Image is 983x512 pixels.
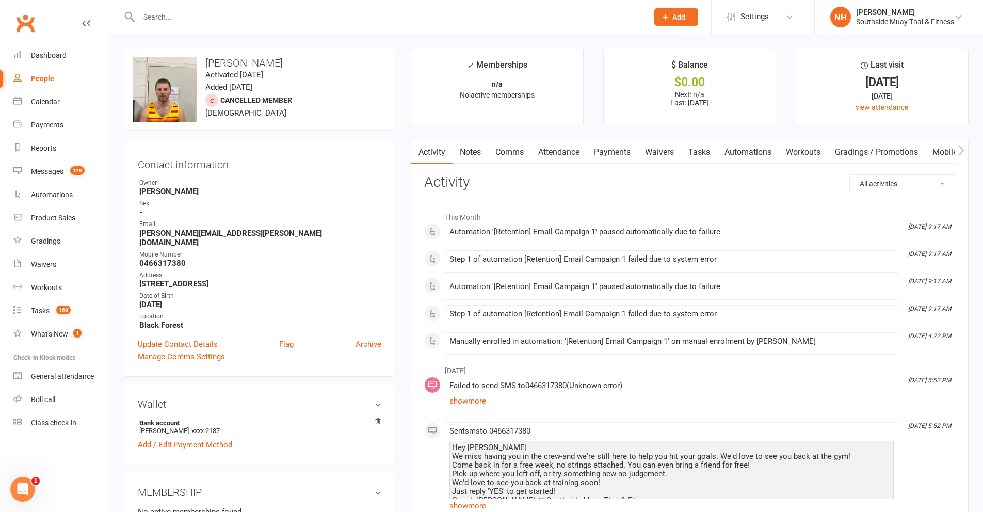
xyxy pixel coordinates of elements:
[908,223,951,230] i: [DATE] 9:17 AM
[805,77,959,88] div: [DATE]
[453,140,488,164] a: Notes
[908,377,951,384] i: [DATE] 5:52 PM
[139,321,381,330] strong: Black Forest
[13,160,109,183] a: Messages 120
[56,306,71,314] span: 168
[13,183,109,206] a: Automations
[488,140,531,164] a: Comms
[139,291,381,301] div: Date of Birth
[449,282,894,291] div: Automation '[Retention] Email Campaign 1' paused automatically due to failure
[13,67,109,90] a: People
[13,206,109,230] a: Product Sales
[31,144,56,152] div: Reports
[31,307,50,315] div: Tasks
[139,199,381,209] div: Sex
[138,155,381,170] h3: Contact information
[31,260,56,268] div: Waivers
[492,80,503,88] strong: n/a
[356,338,381,350] a: Archive
[13,230,109,253] a: Gradings
[638,140,681,164] a: Waivers
[671,58,708,77] div: $ Balance
[13,411,109,435] a: Class kiosk mode
[138,350,225,363] a: Manage Comms Settings
[861,58,904,77] div: Last visit
[13,365,109,388] a: General attendance kiosk mode
[139,259,381,268] strong: 0466317380
[13,299,109,323] a: Tasks 168
[908,422,951,429] i: [DATE] 5:52 PM
[139,207,381,217] strong: -
[13,323,109,346] a: What's New1
[13,114,109,137] a: Payments
[139,312,381,322] div: Location
[139,229,381,247] strong: [PERSON_NAME][EMAIL_ADDRESS][PERSON_NAME][DOMAIN_NAME]
[13,253,109,276] a: Waivers
[805,90,959,102] div: [DATE]
[672,13,685,21] span: Add
[856,17,954,26] div: Southside Muay Thai & Fitness
[13,276,109,299] a: Workouts
[73,329,82,338] span: 1
[138,418,381,436] li: [PERSON_NAME]
[136,10,641,24] input: Search...
[31,98,60,106] div: Calendar
[220,96,292,104] span: Cancelled member
[191,427,220,435] span: xxxx 2187
[424,360,955,376] li: [DATE]
[908,278,951,285] i: [DATE] 9:17 AM
[31,190,73,199] div: Automations
[31,395,55,404] div: Roll call
[587,140,638,164] a: Payments
[205,83,252,92] time: Added [DATE]
[133,57,386,69] h3: [PERSON_NAME]
[830,7,851,27] div: NH
[10,477,35,502] iframe: Intercom live chat
[654,8,698,26] button: Add
[138,487,381,498] h3: MEMBERSHIP
[139,279,381,289] strong: [STREET_ADDRESS]
[31,237,60,245] div: Gradings
[908,305,951,312] i: [DATE] 9:17 AM
[13,137,109,160] a: Reports
[908,332,951,340] i: [DATE] 4:22 PM
[279,338,294,350] a: Flag
[12,10,38,36] a: Clubworx
[139,219,381,229] div: Email
[467,58,527,77] div: Memberships
[31,477,40,485] span: 1
[424,206,955,223] li: This Month
[449,337,894,346] div: Manually enrolled in automation: '[Retention] Email Campaign 1' on manual enrolment by [PERSON_NAME]
[531,140,587,164] a: Attendance
[70,166,85,175] span: 120
[613,90,766,107] p: Next: n/a Last: [DATE]
[31,330,68,338] div: What's New
[138,439,232,451] a: Add / Edit Payment Method
[779,140,828,164] a: Workouts
[460,91,535,99] span: No active memberships
[31,167,63,175] div: Messages
[139,270,381,280] div: Address
[449,381,894,408] span: Failed to send SMS to 0466317380 ( Unknown error )
[449,228,894,236] div: Automation '[Retention] Email Campaign 1' paused automatically due to failure
[13,90,109,114] a: Calendar
[13,388,109,411] a: Roll call
[449,255,894,264] div: Step 1 of automation [Retention] Email Campaign 1 failed due to system error
[31,74,54,83] div: People
[138,338,218,350] a: Update Contact Details
[139,419,376,427] strong: Bank account
[613,77,766,88] div: $0.00
[139,300,381,309] strong: [DATE]
[411,140,453,164] a: Activity
[31,121,63,129] div: Payments
[13,44,109,67] a: Dashboard
[31,372,94,380] div: General attendance
[139,178,381,188] div: Owner
[856,8,954,17] div: [PERSON_NAME]
[925,140,981,164] a: Mobile App
[31,51,67,59] div: Dashboard
[467,60,474,70] i: ✓
[856,103,908,111] a: view attendance
[31,419,76,427] div: Class check-in
[717,140,779,164] a: Automations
